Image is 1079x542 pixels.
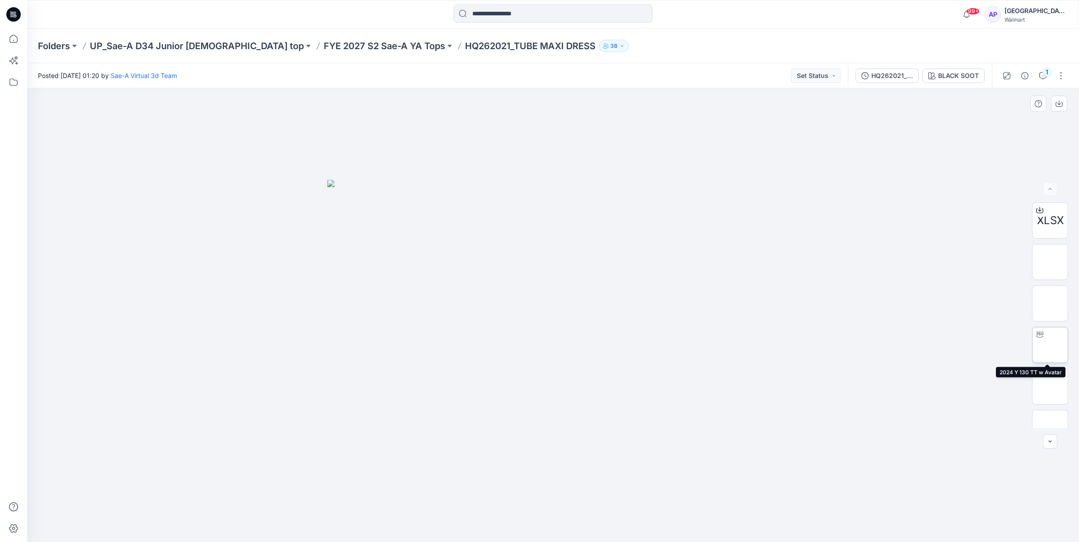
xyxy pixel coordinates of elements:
p: HQ262021_TUBE MAXI DRESS [465,40,595,52]
a: FYE 2027 S2 Sae-A YA Tops [324,40,445,52]
a: UP_Sae-A D34 Junior [DEMOGRAPHIC_DATA] top [90,40,304,52]
button: HQ262021_FULL COLORWAYS [856,69,919,83]
div: 1 [1042,68,1051,77]
button: BLACK SOOT [922,69,985,83]
div: HQ262021_FULL COLORWAYS [871,71,913,81]
a: Sae-A Virtual 3d Team [111,72,177,79]
div: Walmart [1005,16,1068,23]
span: 99+ [966,8,980,15]
div: [GEOGRAPHIC_DATA] [1005,5,1068,16]
span: XLSX [1037,212,1064,229]
span: Posted [DATE] 01:20 by [38,71,177,80]
button: 38 [599,40,629,52]
p: 38 [610,41,618,51]
div: BLACK SOOT [938,71,979,81]
div: AP [985,6,1001,23]
img: eyJhbGciOiJIUzI1NiIsImtpZCI6IjAiLCJzbHQiOiJzZXMiLCJ0eXAiOiJKV1QifQ.eyJkYXRhIjp7InR5cGUiOiJzdG9yYW... [327,180,779,542]
a: Folders [38,40,70,52]
button: Details [1018,69,1032,83]
button: 1 [1036,69,1050,83]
